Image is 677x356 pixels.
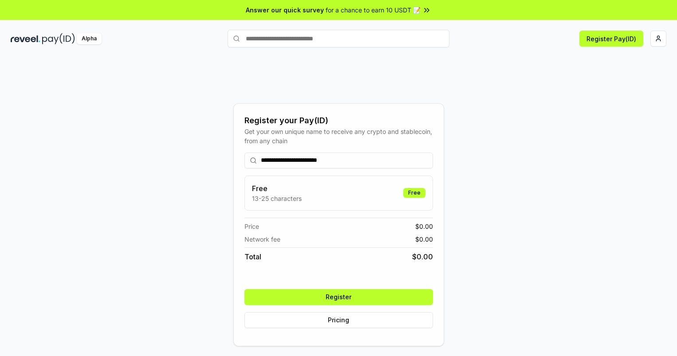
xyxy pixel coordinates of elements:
[246,5,324,15] span: Answer our quick survey
[244,289,433,305] button: Register
[11,33,40,44] img: reveel_dark
[77,33,102,44] div: Alpha
[244,312,433,328] button: Pricing
[252,183,302,194] h3: Free
[244,114,433,127] div: Register your Pay(ID)
[415,222,433,231] span: $ 0.00
[244,251,261,262] span: Total
[579,31,643,47] button: Register Pay(ID)
[42,33,75,44] img: pay_id
[252,194,302,203] p: 13-25 characters
[326,5,421,15] span: for a chance to earn 10 USDT 📝
[244,235,280,244] span: Network fee
[412,251,433,262] span: $ 0.00
[403,188,425,198] div: Free
[415,235,433,244] span: $ 0.00
[244,127,433,145] div: Get your own unique name to receive any crypto and stablecoin, from any chain
[244,222,259,231] span: Price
